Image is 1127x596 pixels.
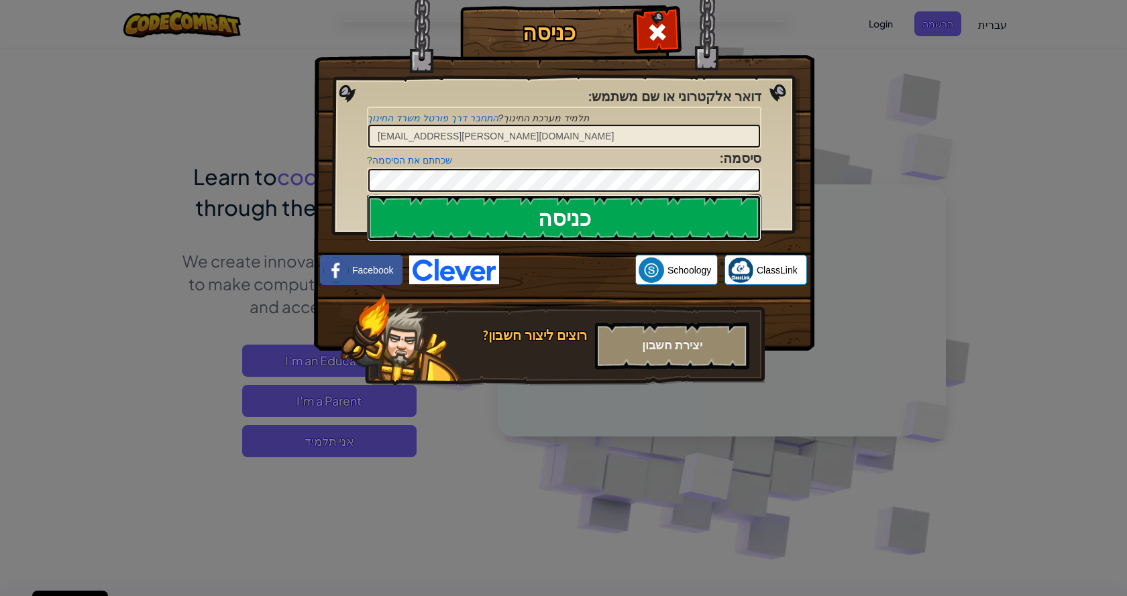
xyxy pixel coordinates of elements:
div: יצירת חשבון [595,322,749,369]
span: Schoology [667,263,711,277]
img: facebook_small.png [323,257,349,283]
iframe: Sign in with Google Button [499,255,635,285]
span: תלמיד מערכת החינוך? [498,113,590,123]
h1: כניסה [464,21,635,44]
div: רוצים ליצור חשבון? [453,326,587,345]
img: schoology.png [639,257,664,283]
a: שכחתם את הסיסמה? [367,155,452,166]
a: התחבר דרך פורטל משרד החינוך [367,113,498,123]
label: : [588,87,761,107]
span: דואר אלקטרוני או שם משתמש [592,87,761,105]
img: classlink-logo-small.png [728,257,753,283]
input: כניסה [367,194,761,241]
span: ClassLink [757,263,798,277]
img: clever-logo-blue.png [409,255,499,284]
label: : [720,149,761,168]
span: סיסמה [723,149,761,167]
span: Facebook [352,263,393,277]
